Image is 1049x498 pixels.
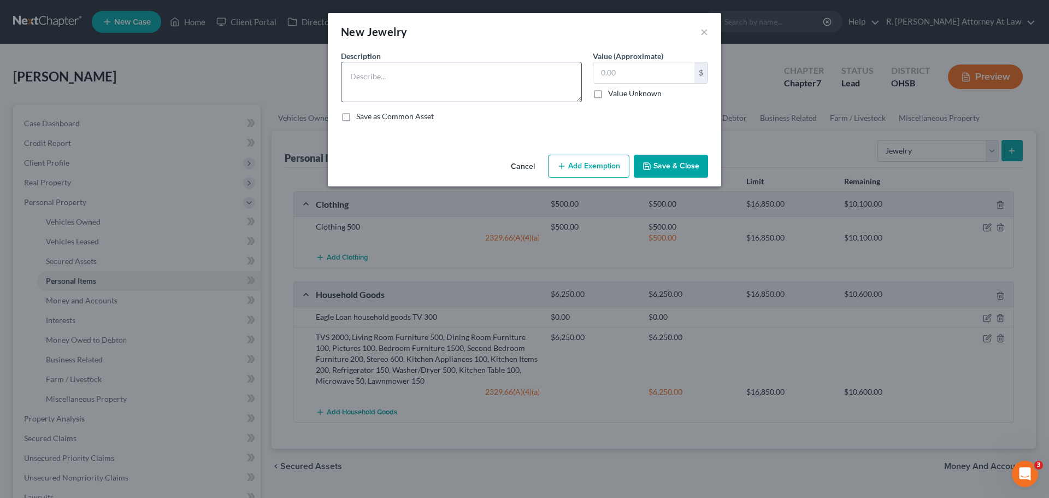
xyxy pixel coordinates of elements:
span: 3 [1034,461,1043,470]
div: New Jewelry [341,24,407,39]
div: $ [694,62,708,83]
button: Save & Close [634,155,708,178]
span: Description [341,51,381,61]
button: × [700,25,708,38]
button: Cancel [502,156,544,178]
iframe: Intercom live chat [1012,461,1038,487]
label: Value Unknown [608,88,662,99]
label: Value (Approximate) [593,50,663,62]
label: Save as Common Asset [356,111,434,122]
input: 0.00 [593,62,694,83]
button: Add Exemption [548,155,629,178]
